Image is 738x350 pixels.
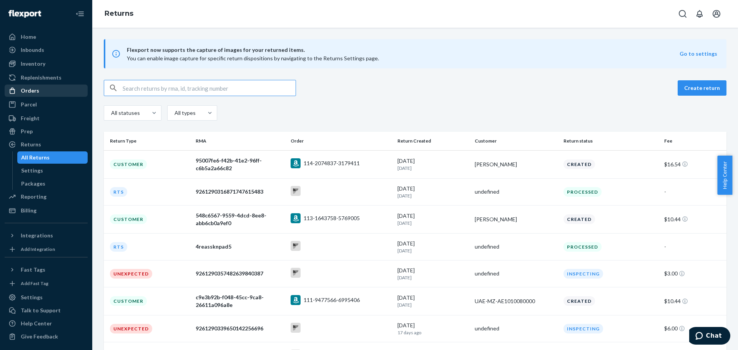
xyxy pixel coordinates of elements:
button: Integrations [5,229,88,242]
div: 9261290357482639840387 [196,270,284,277]
th: Fee [661,132,726,150]
button: Create return [678,80,726,96]
div: Fast Tags [21,266,45,274]
button: Open account menu [709,6,724,22]
p: [DATE] [397,302,469,308]
div: [DATE] [397,185,469,199]
td: $16.54 [661,150,726,178]
div: RTS [110,242,127,252]
div: Inspecting [563,269,603,279]
button: Help Center [717,156,732,195]
a: Replenishments [5,71,88,84]
div: Returns [21,141,41,148]
div: 111-9477566-6995406 [304,296,360,304]
div: All types [175,109,194,117]
div: [PERSON_NAME] [475,161,557,168]
a: Inbounds [5,44,88,56]
div: Help Center [21,320,52,327]
div: [DATE] [397,322,469,336]
p: 17 days ago [397,329,469,336]
th: Return Type [104,132,193,150]
img: Flexport logo [8,10,41,18]
th: Return Created [394,132,472,150]
div: All Returns [21,154,50,161]
div: Customer [110,296,147,306]
a: Inventory [5,58,88,70]
div: UAE-MZ-AE1010080000 [475,297,557,305]
div: 113-1643758-5769005 [304,214,360,222]
button: Talk to Support [5,304,88,317]
button: Go to settings [680,50,717,58]
div: Give Feedback [21,333,58,340]
div: Add Integration [21,246,55,252]
button: Open Search Box [675,6,690,22]
div: 114-2074837-3179411 [304,159,360,167]
button: Give Feedback [5,330,88,343]
td: $3.00 [661,260,726,287]
div: All statuses [111,109,139,117]
div: [PERSON_NAME] [475,216,557,223]
a: Add Integration [5,245,88,254]
div: Customer [110,214,147,224]
div: 4reassknpad5 [196,243,284,250]
th: Customer [472,132,560,150]
span: You can enable image capture for specific return dispositions by navigating to the Returns Settin... [127,55,379,61]
p: [DATE] [397,274,469,281]
span: Flexport now supports the capture of images for your returned items. [127,45,680,55]
div: 95007fe6-f42b-41e2-96ff-c6b5a2a66c82 [196,157,284,172]
div: undefined [475,270,557,277]
div: Talk to Support [21,307,61,314]
div: Created [563,296,595,306]
a: Parcel [5,98,88,111]
div: Settings [21,167,43,174]
a: Freight [5,112,88,124]
a: Packages [17,177,88,190]
a: Help Center [5,317,88,330]
p: [DATE] [397,165,469,171]
button: Fast Tags [5,264,88,276]
td: $6.00 [661,315,726,342]
th: Order [288,132,394,150]
div: Unexpected [110,324,152,333]
div: Inbounds [21,46,44,54]
div: undefined [475,325,557,332]
div: Inspecting [563,324,603,333]
div: [DATE] [397,157,469,171]
div: Home [21,33,36,41]
div: RTS [110,187,127,197]
div: Customer [110,159,147,169]
div: Processed [563,242,602,252]
div: Billing [21,207,37,214]
button: Close Navigation [72,6,88,22]
div: Unexpected [110,269,152,279]
th: RMA [193,132,288,150]
ol: breadcrumbs [98,3,140,25]
div: Integrations [21,232,53,239]
div: - [664,243,720,250]
a: Billing [5,204,88,217]
div: c9e3b92b-f048-45cc-9ca8-26611a096a8e [196,294,284,309]
div: 9261290339650142256696 [196,325,284,332]
div: Created [563,214,595,224]
div: Processed [563,187,602,197]
div: Add Fast Tag [21,280,48,287]
div: Prep [21,128,33,135]
a: Orders [5,85,88,97]
a: Returns [5,138,88,151]
div: [DATE] [397,212,469,226]
div: Parcel [21,101,37,108]
div: undefined [475,188,557,196]
div: Settings [21,294,43,301]
div: - [664,188,720,196]
div: Reporting [21,193,47,201]
a: Home [5,31,88,43]
div: [DATE] [397,267,469,281]
p: [DATE] [397,220,469,226]
td: $10.44 [661,205,726,233]
td: $10.44 [661,287,726,315]
button: Open notifications [692,6,707,22]
a: Settings [5,291,88,304]
div: 9261290316871747615483 [196,188,284,196]
a: Reporting [5,191,88,203]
